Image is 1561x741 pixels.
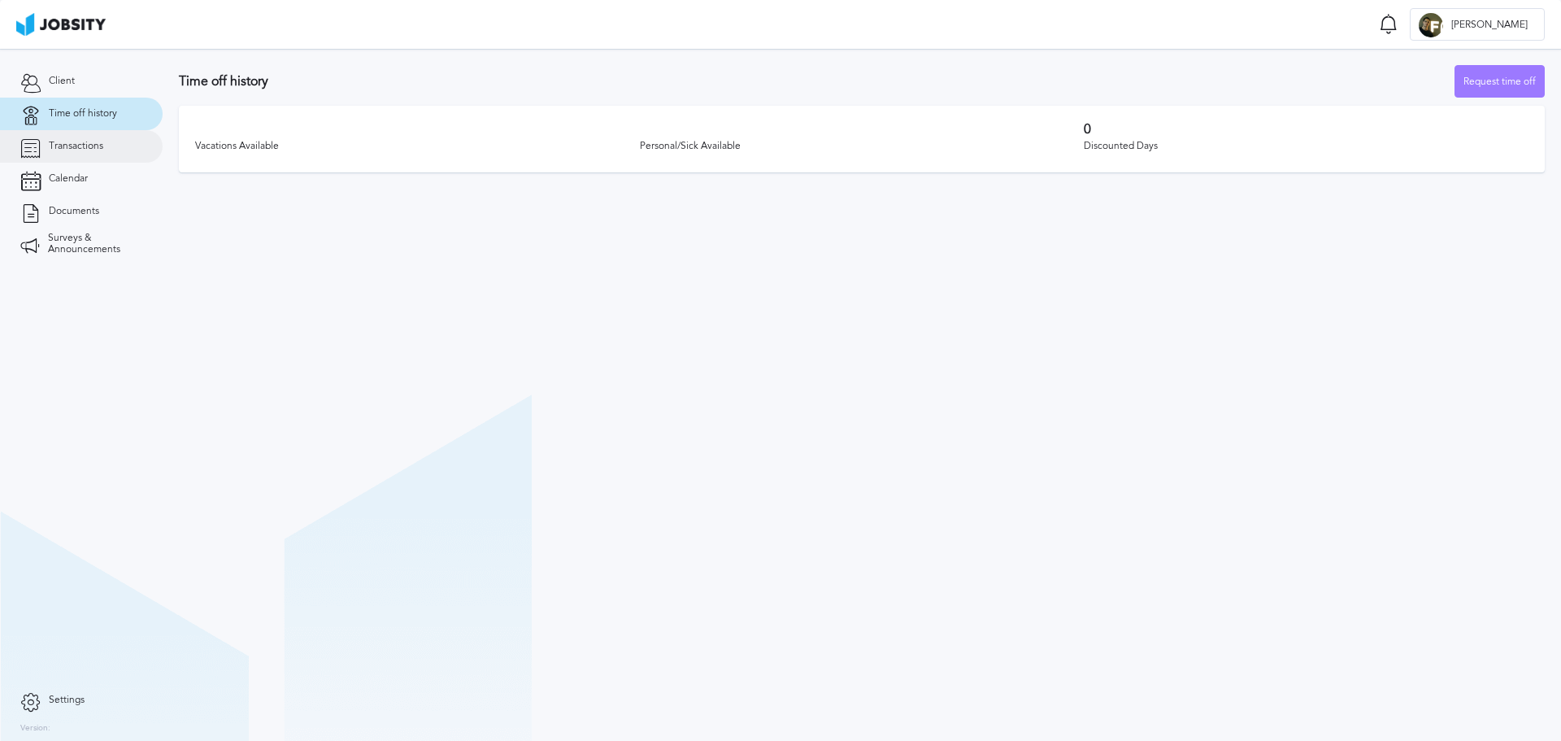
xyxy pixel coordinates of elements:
[1419,13,1443,37] div: D
[49,76,75,87] span: Client
[49,173,88,185] span: Calendar
[1084,141,1528,152] div: Discounted Days
[640,141,1085,152] div: Personal/Sick Available
[49,108,117,120] span: Time off history
[1455,66,1544,98] div: Request time off
[179,74,1454,89] h3: Time off history
[195,141,640,152] div: Vacations Available
[1084,122,1528,137] h3: 0
[49,141,103,152] span: Transactions
[20,724,50,734] label: Version:
[48,233,142,255] span: Surveys & Announcements
[49,206,99,217] span: Documents
[49,695,85,706] span: Settings
[1454,65,1545,98] button: Request time off
[1443,20,1536,31] span: [PERSON_NAME]
[16,13,106,36] img: ab4bad089aa723f57921c736e9817d99.png
[1410,8,1545,41] button: D[PERSON_NAME]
